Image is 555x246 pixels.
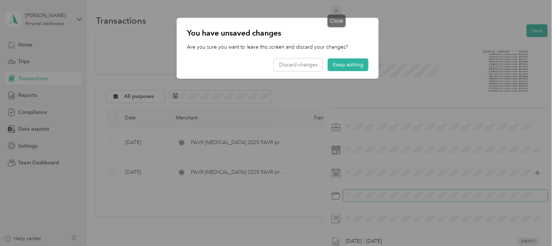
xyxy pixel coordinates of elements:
[274,58,323,71] button: Discard changes
[327,15,346,27] div: Close
[187,43,368,51] p: Are you sure you want to leave this screen and discard your changes?
[328,58,368,71] button: Keep editing
[514,205,555,246] iframe: Everlance-gr Chat Button Frame
[187,28,368,38] p: You have unsaved changes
